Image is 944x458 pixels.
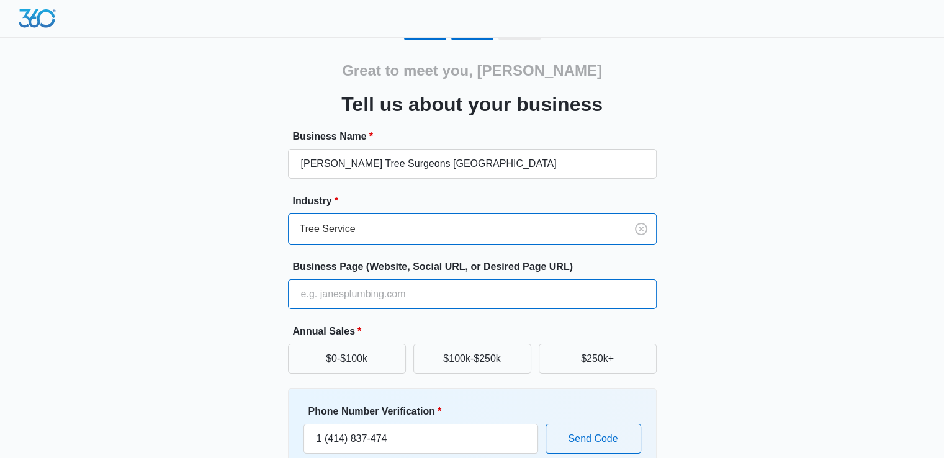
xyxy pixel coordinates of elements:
button: $0-$100k [288,344,406,374]
input: e.g. janesplumbing.com [288,279,657,309]
label: Business Page (Website, Social URL, or Desired Page URL) [293,259,662,274]
button: $250k+ [539,344,657,374]
button: Clear [631,219,651,239]
label: Industry [293,194,662,209]
button: $100k-$250k [413,344,531,374]
label: Phone Number Verification [308,404,543,419]
h3: Tell us about your business [341,89,603,119]
label: Annual Sales [293,324,662,339]
label: Business Name [293,129,662,144]
h2: Great to meet you, [PERSON_NAME] [342,60,602,82]
button: Send Code [546,424,641,454]
input: Ex. +1-555-555-5555 [303,424,538,454]
input: e.g. Jane's Plumbing [288,149,657,179]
